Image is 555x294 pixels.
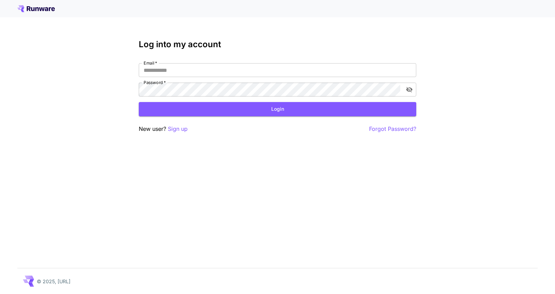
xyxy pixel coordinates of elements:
[369,125,416,133] button: Forgot Password?
[144,60,157,66] label: Email
[168,125,188,133] button: Sign up
[139,125,188,133] p: New user?
[139,102,416,116] button: Login
[144,79,166,85] label: Password
[403,83,416,96] button: toggle password visibility
[139,40,416,49] h3: Log into my account
[37,278,70,285] p: © 2025, [URL]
